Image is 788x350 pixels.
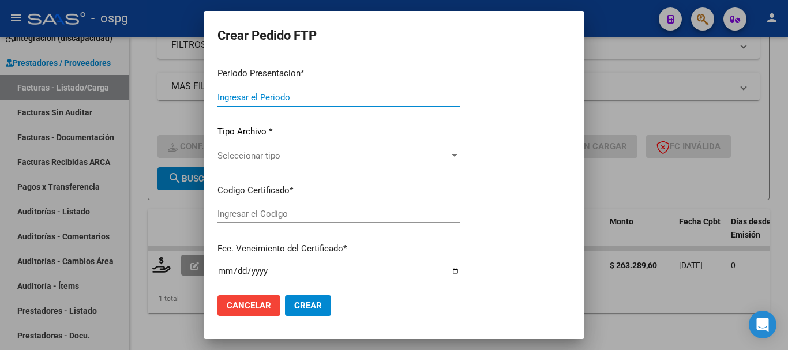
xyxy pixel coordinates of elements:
[217,184,460,197] p: Codigo Certificado
[217,67,460,80] p: Periodo Presentacion
[285,295,331,316] button: Crear
[227,300,271,311] span: Cancelar
[217,242,460,255] p: Fec. Vencimiento del Certificado
[217,25,571,47] h2: Crear Pedido FTP
[217,295,280,316] button: Cancelar
[294,300,322,311] span: Crear
[217,150,449,161] span: Seleccionar tipo
[749,311,776,338] div: Open Intercom Messenger
[217,125,460,138] p: Tipo Archivo *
